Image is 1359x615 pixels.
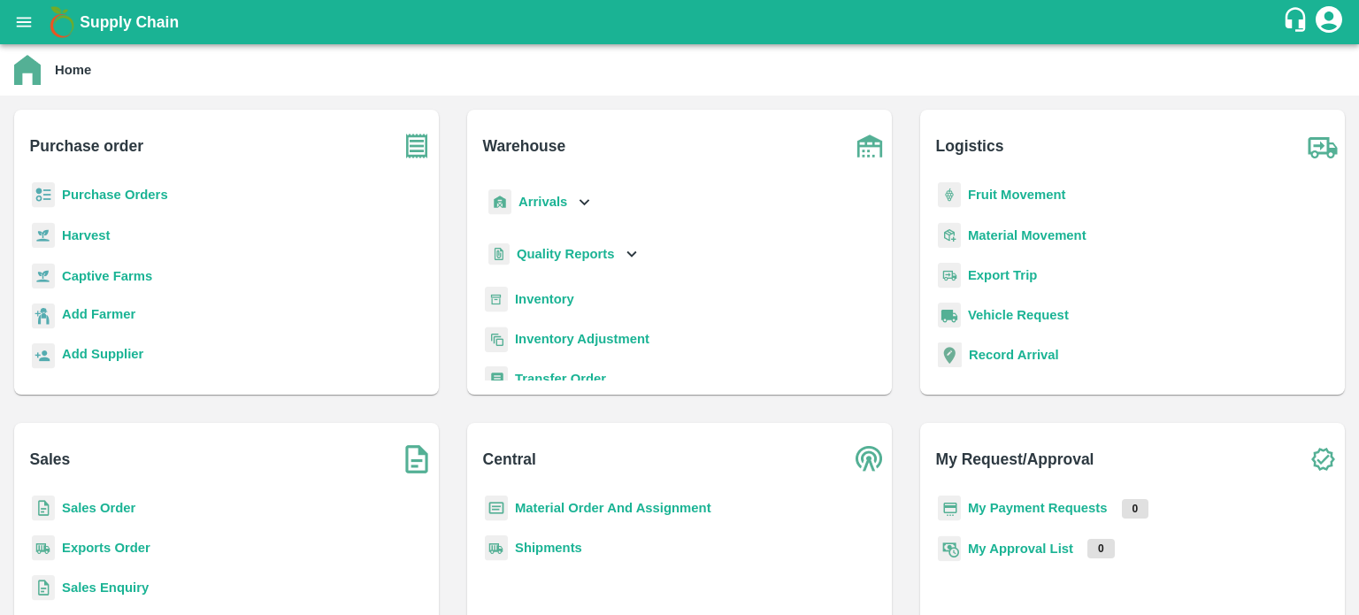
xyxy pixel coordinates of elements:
[968,188,1066,202] a: Fruit Movement
[488,189,511,215] img: whArrival
[1301,124,1345,168] img: truck
[518,195,567,209] b: Arrivals
[62,307,135,321] b: Add Farmer
[848,437,892,481] img: central
[32,182,55,208] img: reciept
[80,10,1282,35] a: Supply Chain
[488,243,510,265] img: qualityReport
[62,347,143,361] b: Add Supplier
[938,535,961,562] img: approval
[80,13,179,31] b: Supply Chain
[1282,6,1313,38] div: customer-support
[32,304,55,329] img: farmer
[62,580,149,595] a: Sales Enquiry
[62,541,150,555] a: Exports Order
[938,303,961,328] img: vehicle
[62,501,135,515] a: Sales Order
[30,447,71,472] b: Sales
[938,496,961,521] img: payment
[395,437,439,481] img: soSales
[62,228,110,242] a: Harvest
[969,348,1059,362] a: Record Arrival
[4,2,44,42] button: open drawer
[55,63,91,77] b: Home
[938,222,961,249] img: material
[32,575,55,601] img: sales
[515,501,711,515] a: Material Order And Assignment
[968,501,1108,515] a: My Payment Requests
[483,447,536,472] b: Central
[968,308,1069,322] a: Vehicle Request
[968,542,1073,556] a: My Approval List
[968,228,1086,242] a: Material Movement
[515,292,574,306] a: Inventory
[62,188,168,202] a: Purchase Orders
[485,327,508,352] img: inventory
[32,535,55,561] img: shipments
[938,182,961,208] img: fruit
[14,55,41,85] img: home
[485,496,508,521] img: centralMaterial
[848,124,892,168] img: warehouse
[968,268,1037,282] a: Export Trip
[485,182,595,222] div: Arrivals
[515,541,582,555] a: Shipments
[1087,539,1115,558] p: 0
[936,134,1004,158] b: Logistics
[62,304,135,328] a: Add Farmer
[44,4,80,40] img: logo
[62,344,143,368] a: Add Supplier
[1313,4,1345,41] div: account of current user
[32,343,55,369] img: supplier
[938,263,961,288] img: delivery
[485,236,641,273] div: Quality Reports
[1301,437,1345,481] img: check
[30,134,143,158] b: Purchase order
[515,332,649,346] a: Inventory Adjustment
[938,342,962,367] img: recordArrival
[517,247,615,261] b: Quality Reports
[483,134,566,158] b: Warehouse
[1122,499,1149,519] p: 0
[32,263,55,289] img: harvest
[485,366,508,392] img: whTransfer
[32,496,55,521] img: sales
[515,372,606,386] a: Transfer Order
[936,447,1094,472] b: My Request/Approval
[62,269,152,283] a: Captive Farms
[395,124,439,168] img: purchase
[485,287,508,312] img: whInventory
[485,535,508,561] img: shipments
[32,222,55,249] img: harvest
